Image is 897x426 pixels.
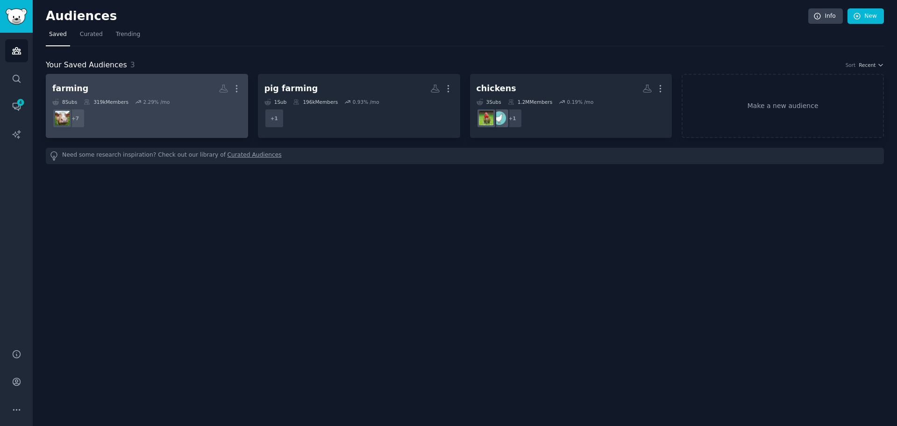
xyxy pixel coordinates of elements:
[16,99,25,106] span: 4
[808,8,843,24] a: Info
[143,99,170,105] div: 2.29 % /mo
[503,108,522,128] div: + 1
[479,111,493,125] img: chickens
[116,30,140,39] span: Trending
[6,8,27,25] img: GummySearch logo
[847,8,884,24] a: New
[264,99,287,105] div: 1 Sub
[492,111,506,125] img: BackYardChickens
[293,99,338,105] div: 196k Members
[508,99,552,105] div: 1.2M Members
[477,83,516,94] div: chickens
[258,74,460,138] a: pig farming1Sub196kMembers0.93% /mo+1
[5,95,28,118] a: 4
[49,30,67,39] span: Saved
[46,27,70,46] a: Saved
[859,62,884,68] button: Recent
[77,27,106,46] a: Curated
[113,27,143,46] a: Trending
[353,99,379,105] div: 0.93 % /mo
[567,99,594,105] div: 0.19 % /mo
[264,83,318,94] div: pig farming
[130,60,135,69] span: 3
[55,111,70,125] img: Cattle
[65,108,85,128] div: + 7
[846,62,856,68] div: Sort
[264,108,284,128] div: + 1
[46,148,884,164] div: Need some research inspiration? Check out our library of
[52,83,88,94] div: farming
[46,9,808,24] h2: Audiences
[228,151,282,161] a: Curated Audiences
[46,74,248,138] a: farming8Subs319kMembers2.29% /mo+7Cattle
[859,62,876,68] span: Recent
[470,74,672,138] a: chickens3Subs1.2MMembers0.19% /mo+1BackYardChickenschickens
[52,99,77,105] div: 8 Sub s
[477,99,501,105] div: 3 Sub s
[80,30,103,39] span: Curated
[682,74,884,138] a: Make a new audience
[46,59,127,71] span: Your Saved Audiences
[84,99,128,105] div: 319k Members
